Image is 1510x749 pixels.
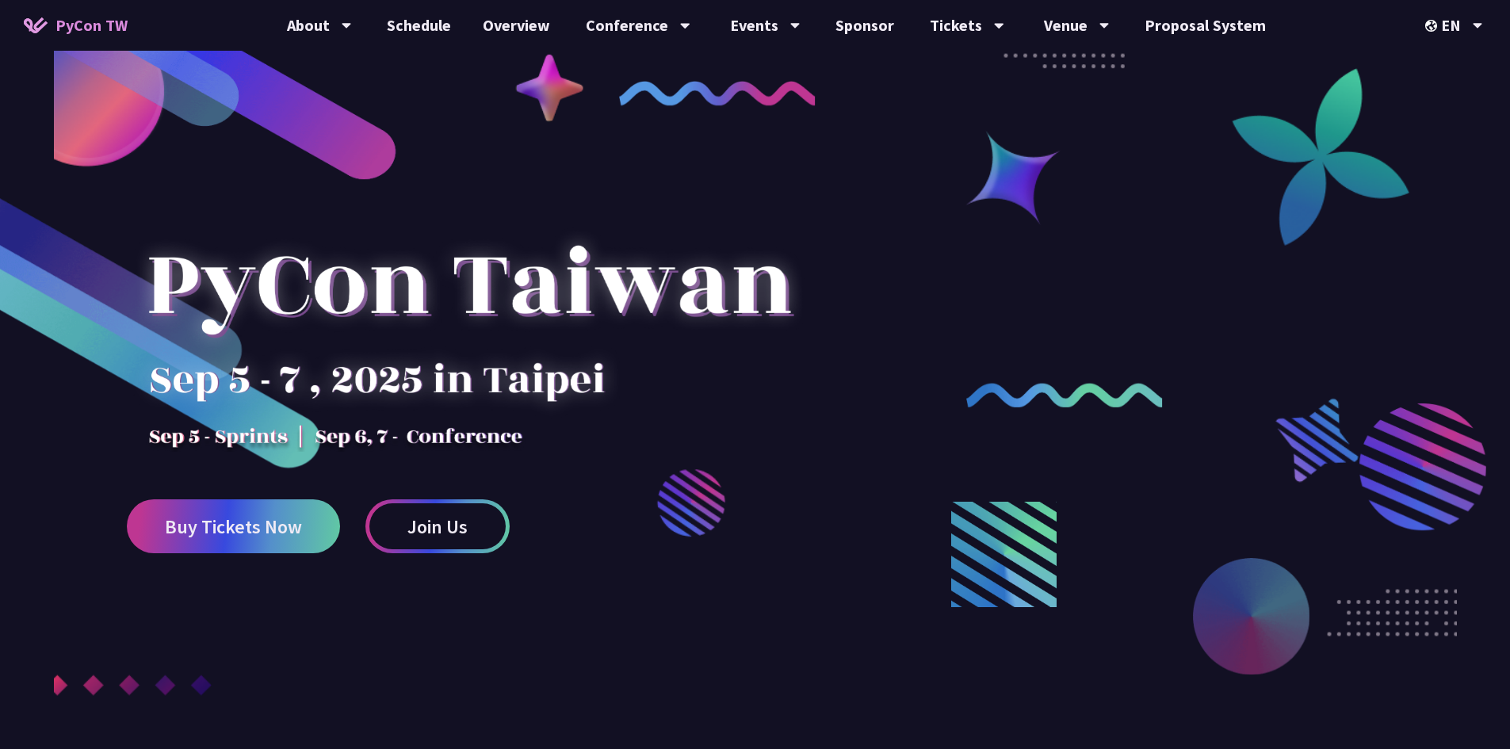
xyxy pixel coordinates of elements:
[365,499,510,553] a: Join Us
[1425,20,1441,32] img: Locale Icon
[24,17,48,33] img: Home icon of PyCon TW 2025
[619,81,816,105] img: curly-1.ebdbada.png
[55,13,128,37] span: PyCon TW
[165,517,302,537] span: Buy Tickets Now
[407,517,468,537] span: Join Us
[966,383,1163,407] img: curly-2.e802c9f.png
[8,6,143,45] a: PyCon TW
[127,499,340,553] a: Buy Tickets Now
